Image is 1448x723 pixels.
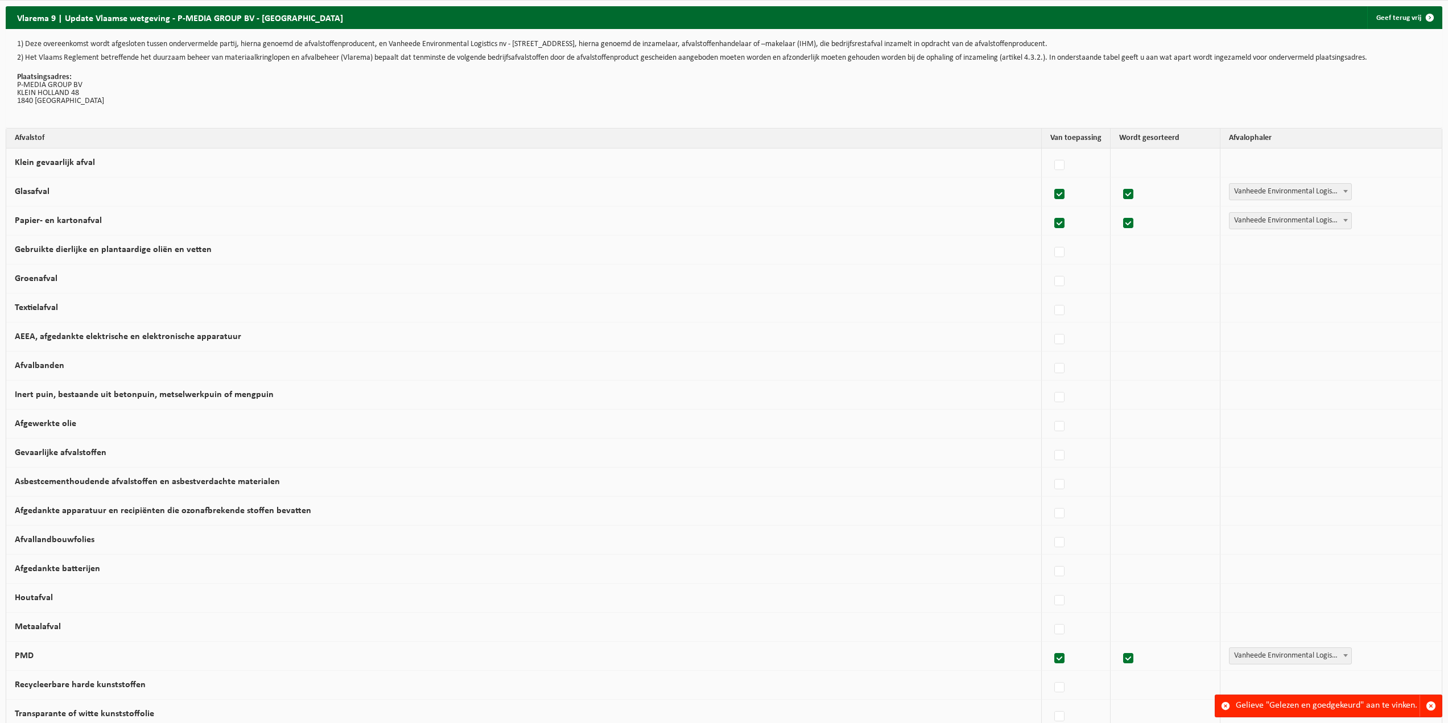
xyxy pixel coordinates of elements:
[15,390,274,399] label: Inert puin, bestaande uit betonpuin, metselwerkpuin of mengpuin
[1367,6,1441,29] a: Geef terug vrij
[17,54,1431,62] p: 2) Het Vlaams Reglement betreffende het duurzaam beheer van materiaalkringlopen en afvalbeheer (V...
[15,303,58,312] label: Textielafval
[15,622,61,631] label: Metaalafval
[1236,695,1420,717] div: Gelieve "Gelezen en goedgekeurd" aan te vinken.
[17,73,1431,105] p: P-MEDIA GROUP BV KLEIN HOLLAND 48 1840 [GEOGRAPHIC_DATA]
[15,216,102,225] label: Papier- en kartonafval
[15,709,154,718] label: Transparante of witte kunststoffolie
[15,651,34,660] label: PMD
[15,680,146,689] label: Recycleerbare harde kunststoffen
[15,564,100,573] label: Afgedankte batterijen
[1230,184,1351,200] span: Vanheede Environmental Logistics
[1220,129,1442,148] th: Afvalophaler
[15,477,280,486] label: Asbestcementhoudende afvalstoffen en asbestverdachte materialen
[15,419,76,428] label: Afgewerkte olie
[15,448,106,457] label: Gevaarlijke afvalstoffen
[15,245,212,254] label: Gebruikte dierlijke en plantaardige oliën en vetten
[17,73,72,81] strong: Plaatsingsadres:
[1229,212,1352,229] span: Vanheede Environmental Logistics
[15,158,95,167] label: Klein gevaarlijk afval
[1111,129,1220,148] th: Wordt gesorteerd
[17,40,1431,48] p: 1) Deze overeenkomst wordt afgesloten tussen ondervermelde partij, hierna genoemd de afvalstoffen...
[6,6,354,28] h2: Vlarema 9 | Update Vlaamse wetgeving - P-MEDIA GROUP BV - [GEOGRAPHIC_DATA]
[15,187,49,196] label: Glasafval
[6,129,1042,148] th: Afvalstof
[15,593,53,602] label: Houtafval
[15,535,94,544] label: Afvallandbouwfolies
[1230,213,1351,229] span: Vanheede Environmental Logistics
[15,506,311,515] label: Afgedankte apparatuur en recipiënten die ozonafbrekende stoffen bevatten
[15,332,241,341] label: AEEA, afgedankte elektrische en elektronische apparatuur
[1230,648,1351,664] span: Vanheede Environmental Logistics
[1042,129,1111,148] th: Van toepassing
[15,274,57,283] label: Groenafval
[15,361,64,370] label: Afvalbanden
[1229,647,1352,664] span: Vanheede Environmental Logistics
[1229,183,1352,200] span: Vanheede Environmental Logistics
